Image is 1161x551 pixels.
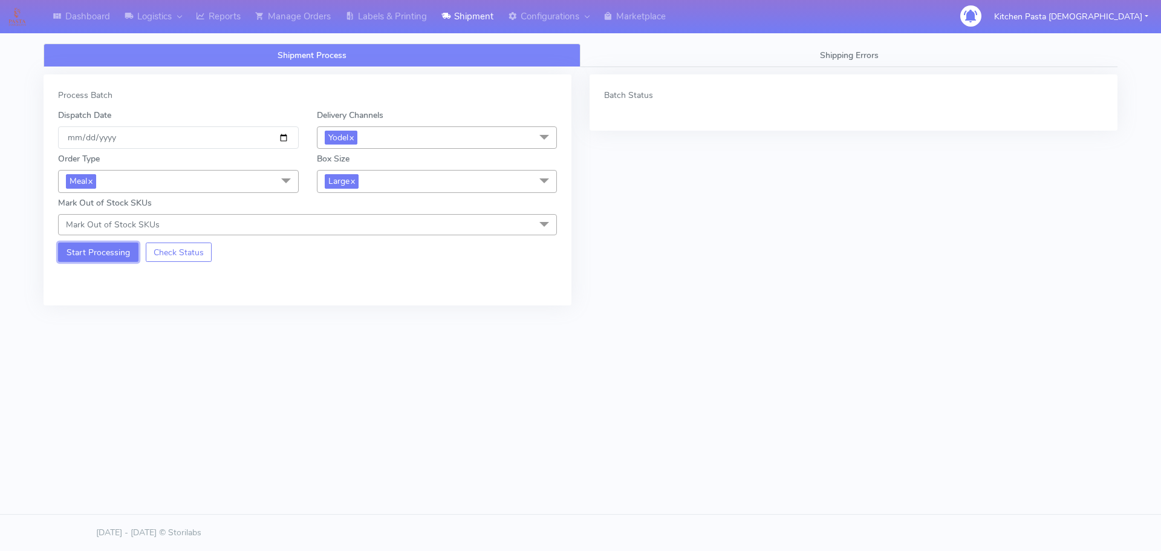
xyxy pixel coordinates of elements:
span: Yodel [325,131,357,145]
button: Kitchen Pasta [DEMOGRAPHIC_DATA] [985,4,1157,29]
label: Mark Out of Stock SKUs [58,197,152,209]
span: Meal [66,174,96,188]
ul: Tabs [44,44,1117,67]
label: Dispatch Date [58,109,111,122]
label: Delivery Channels [317,109,383,122]
a: x [87,174,93,187]
span: Large [325,174,359,188]
span: Mark Out of Stock SKUs [66,219,160,230]
label: Order Type [58,152,100,165]
button: Check Status [146,243,212,262]
a: x [350,174,355,187]
button: Start Processing [58,243,138,262]
div: Batch Status [604,89,1103,102]
label: Box Size [317,152,350,165]
span: Shipment Process [278,50,346,61]
a: x [348,131,354,143]
div: Process Batch [58,89,557,102]
span: Shipping Errors [820,50,879,61]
